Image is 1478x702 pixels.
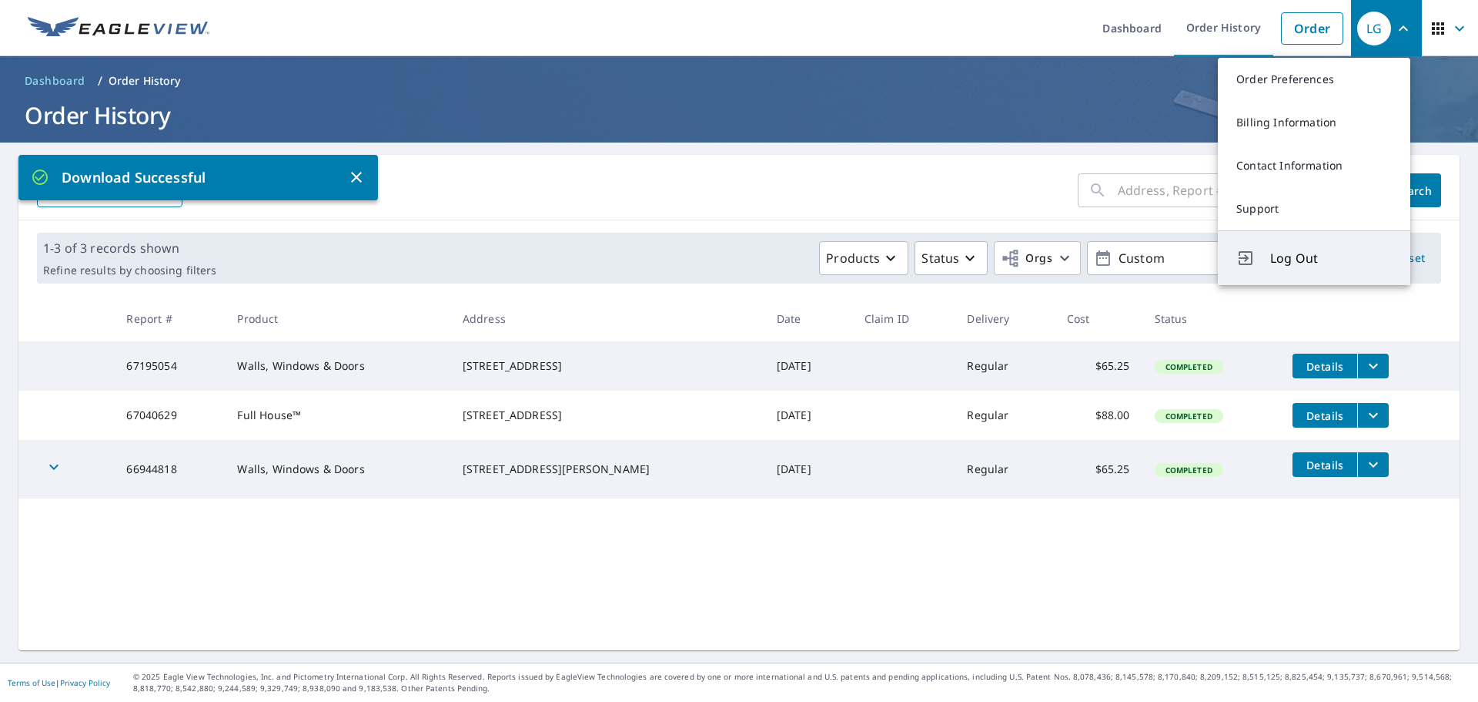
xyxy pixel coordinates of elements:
[1398,183,1429,198] span: Search
[1292,452,1357,477] button: detailsBtn-66944818
[1055,391,1142,440] td: $88.00
[1055,296,1142,341] th: Cost
[25,73,85,89] span: Dashboard
[1055,440,1142,499] td: $65.25
[1357,12,1391,45] div: LG
[1218,58,1410,101] a: Order Preferences
[109,73,181,89] p: Order History
[1302,359,1348,374] span: Details
[1001,249,1052,268] span: Orgs
[114,391,225,440] td: 67040629
[225,391,450,440] td: Full House™
[1142,296,1281,341] th: Status
[1357,354,1389,378] button: filesDropdownBtn-67195054
[463,358,752,374] div: [STREET_ADDRESS]
[60,677,110,688] a: Privacy Policy
[18,69,92,93] a: Dashboard
[955,296,1054,341] th: Delivery
[1270,249,1392,267] span: Log Out
[1218,187,1410,230] a: Support
[921,249,959,267] p: Status
[8,678,110,687] p: |
[764,341,852,391] td: [DATE]
[225,296,450,341] th: Product
[1218,144,1410,187] a: Contact Information
[8,677,55,688] a: Terms of Use
[1156,411,1222,422] span: Completed
[450,296,764,341] th: Address
[1357,452,1389,477] button: filesDropdownBtn-66944818
[1156,465,1222,475] span: Completed
[1112,245,1292,272] p: Custom
[1055,341,1142,391] td: $65.25
[225,440,450,499] td: Walls, Windows & Doors
[114,440,225,499] td: 66944818
[955,440,1054,499] td: Regular
[764,391,852,440] td: [DATE]
[1386,173,1441,207] button: Search
[826,249,880,267] p: Products
[1218,230,1410,285] button: Log Out
[915,241,988,275] button: Status
[1392,249,1429,268] span: Reset
[1156,361,1222,372] span: Completed
[1302,458,1348,472] span: Details
[18,69,1460,93] nav: breadcrumb
[994,241,1081,275] button: Orgs
[1087,241,1318,275] button: Custom
[133,671,1470,694] p: © 2025 Eagle View Technologies, Inc. and Pictometry International Corp. All Rights Reserved. Repo...
[31,167,347,188] p: Download Successful
[114,341,225,391] td: 67195054
[114,296,225,341] th: Report #
[1281,12,1343,45] a: Order
[955,341,1054,391] td: Regular
[1292,354,1357,378] button: detailsBtn-67195054
[225,341,450,391] td: Walls, Windows & Doors
[1302,408,1348,423] span: Details
[18,99,1460,131] h1: Order History
[764,296,852,341] th: Date
[852,296,955,341] th: Claim ID
[1292,403,1357,428] button: detailsBtn-67040629
[1118,169,1373,212] input: Address, Report #, Claim ID, etc.
[43,239,216,257] p: 1-3 of 3 records shown
[1218,101,1410,144] a: Billing Information
[28,17,209,40] img: EV Logo
[463,462,752,477] div: [STREET_ADDRESS][PERSON_NAME]
[764,440,852,499] td: [DATE]
[955,391,1054,440] td: Regular
[43,264,216,277] p: Refine results by choosing filters
[1386,241,1435,275] button: Reset
[98,72,102,90] li: /
[1357,403,1389,428] button: filesDropdownBtn-67040629
[819,241,908,275] button: Products
[463,408,752,423] div: [STREET_ADDRESS]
